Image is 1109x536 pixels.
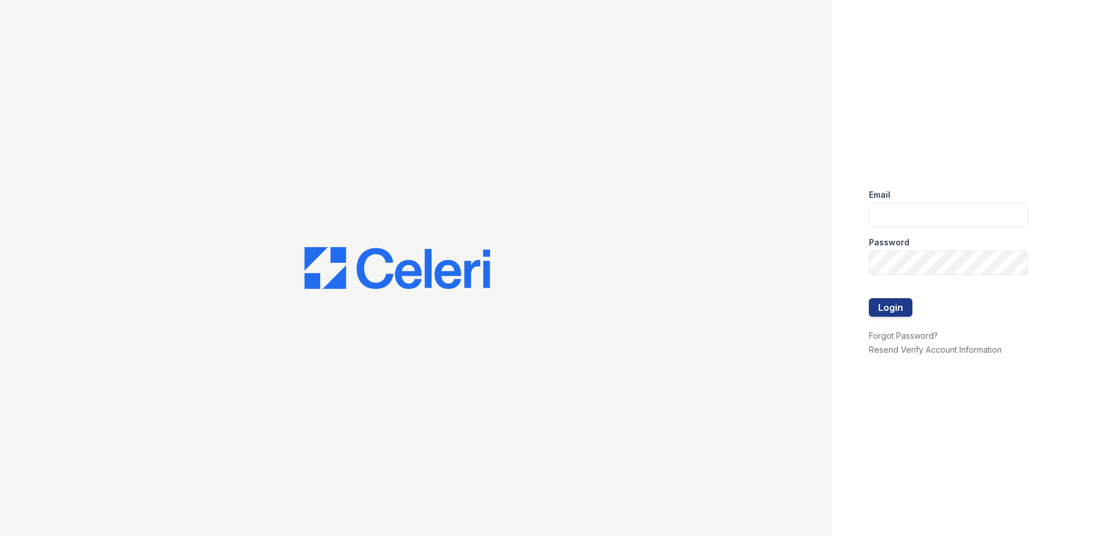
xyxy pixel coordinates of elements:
[869,298,912,317] button: Login
[869,189,890,201] label: Email
[869,237,909,248] label: Password
[305,247,490,289] img: CE_Logo_Blue-a8612792a0a2168367f1c8372b55b34899dd931a85d93a1a3d3e32e68fde9ad4.png
[869,345,1002,354] a: Resend Verify Account Information
[869,331,938,341] a: Forgot Password?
